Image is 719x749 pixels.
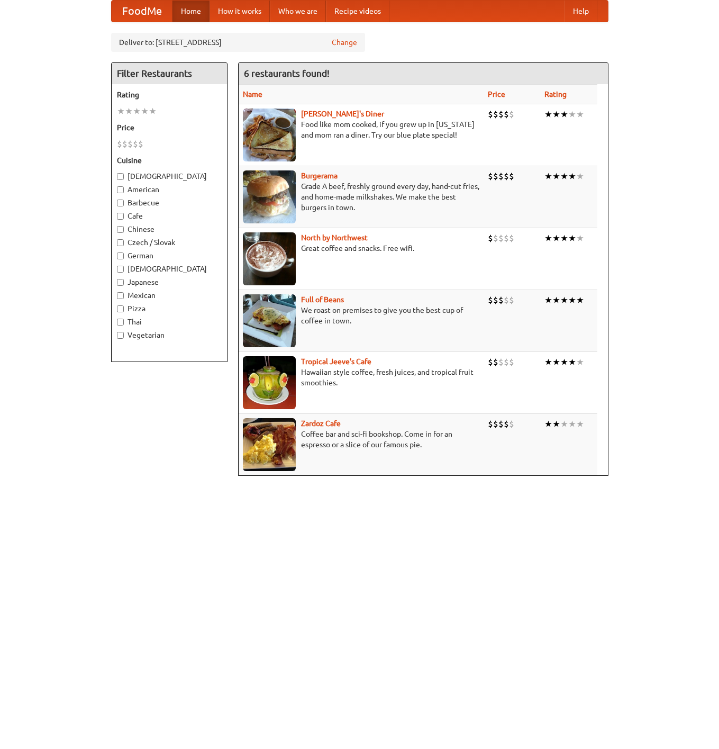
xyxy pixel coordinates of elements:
[117,197,222,208] label: Barbecue
[244,68,330,78] ng-pluralize: 6 restaurants found!
[125,105,133,117] li: ★
[576,356,584,368] li: ★
[133,105,141,117] li: ★
[243,294,296,347] img: beans.jpg
[111,33,365,52] div: Deliver to: [STREET_ADDRESS]
[117,277,222,287] label: Japanese
[243,181,479,213] p: Grade A beef, freshly ground every day, hand-cut fries, and home-made milkshakes. We make the bes...
[117,250,222,261] label: German
[117,213,124,220] input: Cafe
[568,232,576,244] li: ★
[117,303,222,314] label: Pizza
[576,294,584,306] li: ★
[243,119,479,140] p: Food like mom cooked, if you grew up in [US_STATE] and mom ran a diner. Try our blue plate special!
[117,122,222,133] h5: Price
[560,356,568,368] li: ★
[552,418,560,430] li: ★
[576,170,584,182] li: ★
[210,1,270,22] a: How it works
[504,294,509,306] li: $
[243,305,479,326] p: We roast on premises to give you the best cup of coffee in town.
[509,170,514,182] li: $
[498,356,504,368] li: $
[493,170,498,182] li: $
[332,37,357,48] a: Change
[301,233,368,242] b: North by Northwest
[488,90,505,98] a: Price
[117,319,124,326] input: Thai
[243,243,479,254] p: Great coffee and snacks. Free wifi.
[493,109,498,120] li: $
[243,232,296,285] img: north.jpg
[243,429,479,450] p: Coffee bar and sci-fi bookshop. Come in for an espresso or a slice of our famous pie.
[488,109,493,120] li: $
[117,226,124,233] input: Chinese
[488,232,493,244] li: $
[488,294,493,306] li: $
[172,1,210,22] a: Home
[560,418,568,430] li: ★
[117,224,222,234] label: Chinese
[117,211,222,221] label: Cafe
[504,109,509,120] li: $
[560,294,568,306] li: ★
[301,419,341,428] a: Zardoz Cafe
[509,418,514,430] li: $
[498,109,504,120] li: $
[128,138,133,150] li: $
[301,172,338,180] a: Burgerama
[568,356,576,368] li: ★
[117,155,222,166] h5: Cuisine
[576,109,584,120] li: ★
[552,294,560,306] li: ★
[504,170,509,182] li: $
[301,357,371,366] b: Tropical Jeeve's Cafe
[493,418,498,430] li: $
[552,356,560,368] li: ★
[488,418,493,430] li: $
[509,356,514,368] li: $
[488,170,493,182] li: $
[243,356,296,409] img: jeeves.jpg
[552,170,560,182] li: ★
[493,294,498,306] li: $
[117,171,222,182] label: [DEMOGRAPHIC_DATA]
[544,418,552,430] li: ★
[117,252,124,259] input: German
[112,63,227,84] h4: Filter Restaurants
[117,186,124,193] input: American
[544,294,552,306] li: ★
[568,109,576,120] li: ★
[552,232,560,244] li: ★
[301,110,384,118] a: [PERSON_NAME]'s Diner
[552,109,560,120] li: ★
[122,138,128,150] li: $
[493,232,498,244] li: $
[504,232,509,244] li: $
[498,232,504,244] li: $
[576,418,584,430] li: ★
[488,356,493,368] li: $
[117,264,222,274] label: [DEMOGRAPHIC_DATA]
[565,1,597,22] a: Help
[117,184,222,195] label: American
[243,109,296,161] img: sallys.jpg
[141,105,149,117] li: ★
[117,138,122,150] li: $
[243,170,296,223] img: burgerama.jpg
[509,294,514,306] li: $
[509,232,514,244] li: $
[498,418,504,430] li: $
[117,200,124,206] input: Barbecue
[117,237,222,248] label: Czech / Slovak
[568,170,576,182] li: ★
[576,232,584,244] li: ★
[117,279,124,286] input: Japanese
[117,239,124,246] input: Czech / Slovak
[133,138,138,150] li: $
[117,105,125,117] li: ★
[112,1,172,22] a: FoodMe
[544,170,552,182] li: ★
